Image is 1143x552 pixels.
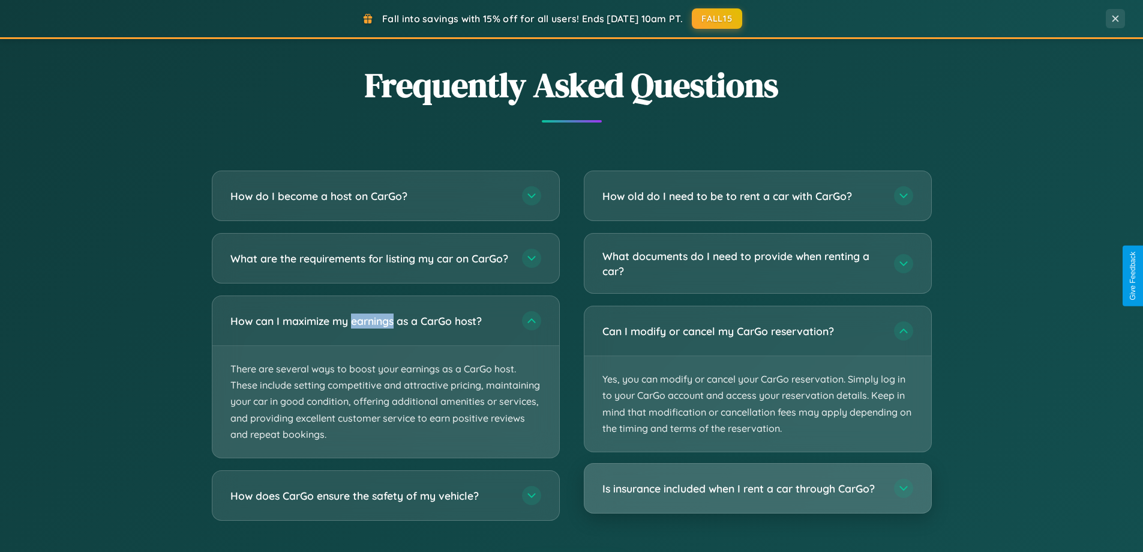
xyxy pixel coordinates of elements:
[230,189,510,204] h3: How do I become a host on CarGo?
[230,251,510,266] h3: What are the requirements for listing my car on CarGo?
[212,346,559,458] p: There are several ways to boost your earnings as a CarGo host. These include setting competitive ...
[584,356,931,452] p: Yes, you can modify or cancel your CarGo reservation. Simply log in to your CarGo account and acc...
[692,8,742,29] button: FALL15
[602,249,882,278] h3: What documents do I need to provide when renting a car?
[602,324,882,339] h3: Can I modify or cancel my CarGo reservation?
[382,13,683,25] span: Fall into savings with 15% off for all users! Ends [DATE] 10am PT.
[602,189,882,204] h3: How old do I need to be to rent a car with CarGo?
[602,481,882,496] h3: Is insurance included when I rent a car through CarGo?
[1129,252,1137,300] div: Give Feedback
[212,62,932,108] h2: Frequently Asked Questions
[230,314,510,329] h3: How can I maximize my earnings as a CarGo host?
[230,488,510,503] h3: How does CarGo ensure the safety of my vehicle?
